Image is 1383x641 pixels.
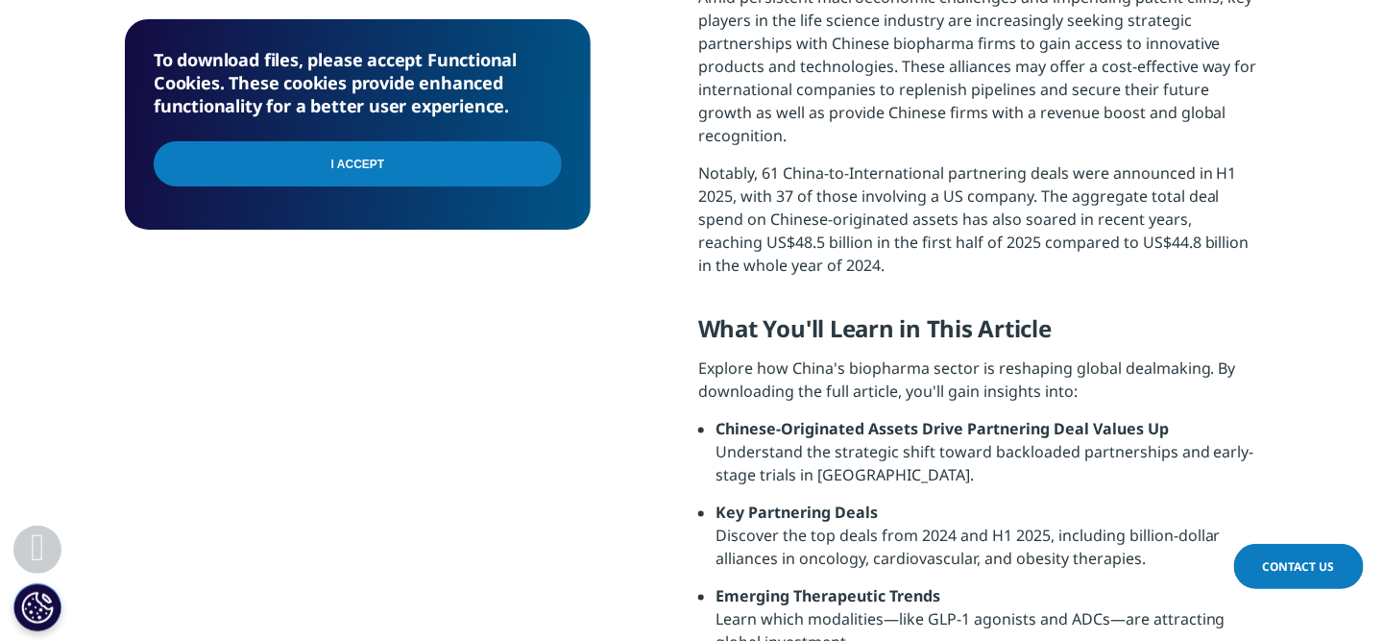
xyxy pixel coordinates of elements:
strong: Chinese-Originated Assets Drive Partnering Deal Values Up [716,419,1169,440]
li: Understand the strategic shift toward backloaded partnerships and early-stage trials in [GEOGRAPH... [716,418,1258,502]
button: Cookies Settings [13,583,61,631]
li: Discover the top deals from 2024 and H1 2025, including billion-dollar alliances in oncology, car... [716,502,1258,585]
p: Notably, 61 China-to-International partnering deals were announced in H1 2025, with 37 of those i... [698,161,1258,291]
h5: What You'll Learn in This Article [698,314,1258,357]
span: Contact Us [1263,558,1335,575]
h5: To download files, please accept Functional Cookies. These cookies provide enhanced functionality... [154,48,562,117]
p: Explore how China's biopharma sector is reshaping global dealmaking. By downloading the full arti... [698,357,1258,418]
input: I Accept [154,141,562,186]
strong: Emerging Therapeutic Trends [716,586,940,607]
strong: Key Partnering Deals [716,503,878,524]
a: Contact Us [1234,544,1364,589]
